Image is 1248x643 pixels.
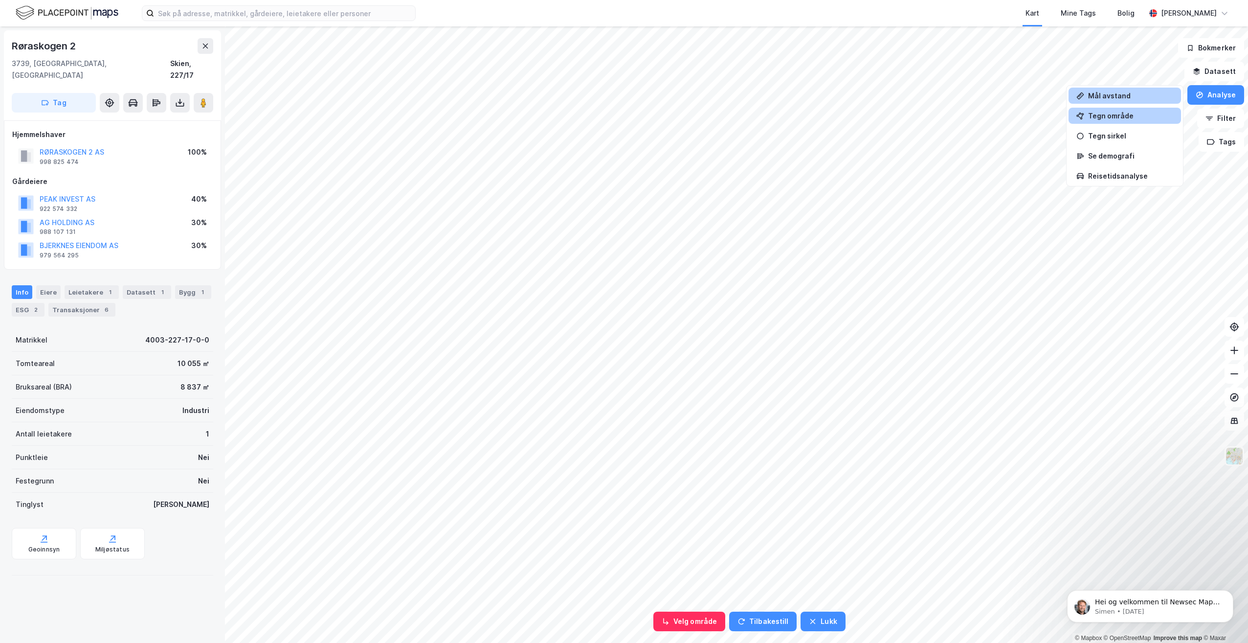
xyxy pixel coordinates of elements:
div: Røraskogen 2 [12,38,78,54]
button: Datasett [1184,62,1244,81]
div: Mål avstand [1088,92,1173,100]
div: Tegn område [1088,112,1173,120]
div: 2 [31,305,41,315]
div: Eiendomstype [16,405,65,416]
button: Tilbakestill [729,612,797,631]
div: Kart [1025,7,1039,19]
div: 3739, [GEOGRAPHIC_DATA], [GEOGRAPHIC_DATA] [12,58,170,81]
button: Tag [12,93,96,113]
div: [PERSON_NAME] [153,499,209,510]
div: Datasett [123,285,171,299]
div: Reisetidsanalyse [1088,172,1173,180]
div: Bruksareal (BRA) [16,381,72,393]
div: ESG [12,303,45,317]
div: Tomteareal [16,358,55,369]
button: Lukk [801,612,845,631]
div: 100% [188,146,207,158]
div: Geoinnsyn [28,546,60,553]
div: 979 564 295 [40,252,79,259]
img: Z [1225,447,1244,465]
div: Festegrunn [16,475,54,487]
div: Nei [198,475,209,487]
div: Punktleie [16,452,48,463]
div: Miljøstatus [95,546,130,553]
a: Mapbox [1075,635,1102,642]
div: Gårdeiere [12,176,213,187]
div: Bygg [175,285,211,299]
button: Bokmerker [1178,38,1244,58]
div: 30% [191,217,207,229]
div: 1 [157,287,167,297]
div: 1 [198,287,207,297]
div: Transaksjoner [48,303,115,317]
div: [PERSON_NAME] [1161,7,1217,19]
div: Leietakere [65,285,119,299]
div: Mine Tags [1061,7,1096,19]
div: 6 [102,305,111,315]
div: Nei [198,452,209,463]
div: 40% [191,193,207,205]
div: Matrikkel [16,334,47,346]
div: 988 107 131 [40,228,76,236]
div: Tegn sirkel [1088,132,1173,140]
input: Søk på adresse, matrikkel, gårdeiere, leietakere eller personer [154,6,415,21]
button: Tags [1199,132,1244,152]
div: Bolig [1117,7,1135,19]
div: 30% [191,240,207,252]
div: 1 [105,287,115,297]
div: 8 837 ㎡ [180,381,209,393]
button: Filter [1197,109,1244,128]
div: Info [12,285,32,299]
div: 10 055 ㎡ [178,358,209,369]
div: Skien, 227/17 [170,58,213,81]
div: Antall leietakere [16,428,72,440]
a: Improve this map [1154,635,1202,642]
div: 922 574 332 [40,205,77,213]
div: 4003-227-17-0-0 [145,334,209,346]
div: Eiere [36,285,61,299]
button: Analyse [1187,85,1244,105]
div: 998 825 474 [40,158,79,166]
div: Hjemmelshaver [12,129,213,140]
div: Se demografi [1088,152,1173,160]
div: Tinglyst [16,499,44,510]
img: logo.f888ab2527a4732fd821a326f86c7f29.svg [16,4,118,22]
button: Velg område [653,612,725,631]
div: 1 [206,428,209,440]
a: OpenStreetMap [1104,635,1151,642]
iframe: Intercom notifications message [1052,570,1248,638]
div: Industri [182,405,209,416]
